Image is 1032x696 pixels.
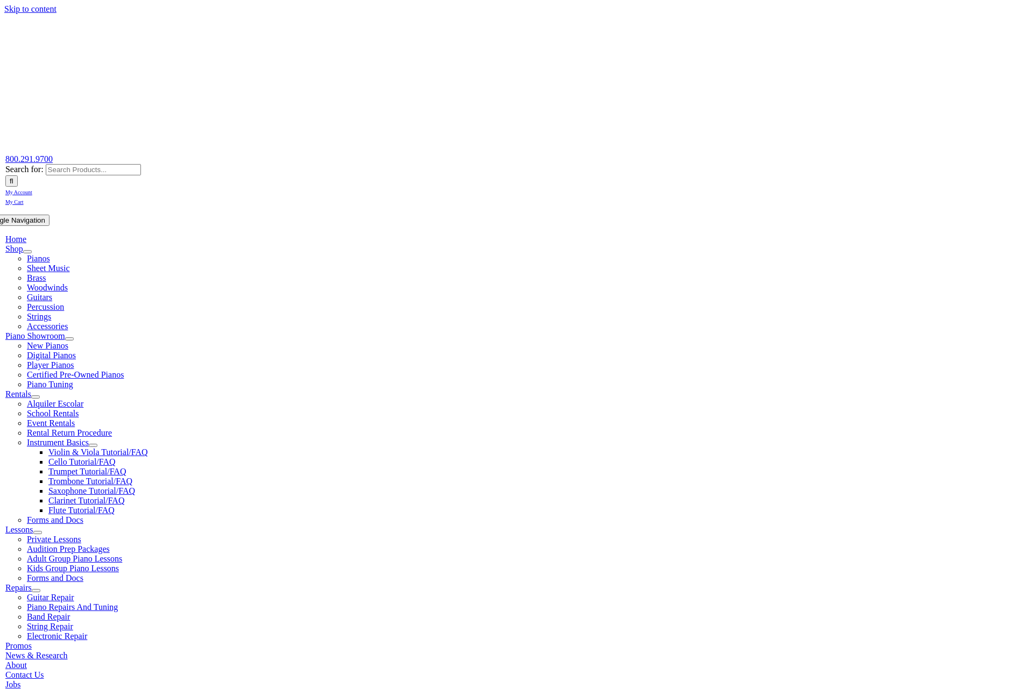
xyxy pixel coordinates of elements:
a: String Repair [27,622,73,631]
button: Open submenu of Repairs [32,589,40,592]
a: Forms and Docs [27,573,83,583]
span: My Account [5,189,32,195]
a: Percussion [27,302,64,311]
button: Open submenu of Rentals [31,395,40,399]
a: Rental Return Procedure [27,428,112,437]
a: Certified Pre-Owned Pianos [27,370,124,379]
button: Open submenu of Instrument Basics [89,444,97,447]
a: Pianos [27,254,50,263]
a: Piano Tuning [27,380,73,389]
a: Woodwinds [27,283,68,292]
a: Sheet Music [27,264,70,273]
a: Instrument Basics [27,438,89,447]
input: Search [5,175,18,187]
a: Saxophone Tutorial/FAQ [48,486,135,495]
button: Open submenu of Piano Showroom [65,337,74,340]
a: About [5,661,27,670]
button: Open submenu of Shop [23,250,32,253]
a: Skip to content [4,4,56,13]
a: Jobs [5,680,20,689]
a: Event Rentals [27,418,75,428]
a: Piano Showroom [5,331,65,340]
a: Audition Prep Packages [27,544,110,553]
a: Cello Tutorial/FAQ [48,457,116,466]
a: Rentals [5,389,31,399]
a: Flute Tutorial/FAQ [48,506,115,515]
a: Contact Us [5,670,44,679]
a: Forms and Docs [27,515,83,524]
span: Private Lessons [27,535,81,544]
span: Alquiler Escolar [27,399,83,408]
a: Clarinet Tutorial/FAQ [48,496,125,505]
a: Brass [27,273,46,282]
a: New Pianos [27,341,68,350]
a: Violin & Viola Tutorial/FAQ [48,448,148,457]
a: Repairs [5,583,32,592]
a: News & Research [5,651,68,660]
a: Accessories [27,322,68,331]
span: Shop [5,244,23,253]
a: Player Pianos [27,360,74,370]
input: Search Products... [46,164,141,175]
a: 800.291.9700 [5,154,53,164]
a: My Account [5,187,32,196]
a: Band Repair [27,612,70,621]
span: Search for: [5,165,44,174]
a: School Rentals [27,409,79,418]
a: Electronic Repair [27,631,87,641]
a: Guitar Repair [27,593,74,602]
a: Promos [5,641,32,650]
a: Trumpet Tutorial/FAQ [48,467,126,476]
button: Open submenu of Lessons [33,531,42,534]
a: My Cart [5,196,24,205]
a: Piano Repairs And Tuning [27,602,118,612]
span: My Cart [5,199,24,205]
a: Trombone Tutorial/FAQ [48,477,132,486]
a: Lessons [5,525,33,534]
a: Strings [27,312,51,321]
a: Guitars [27,293,52,302]
a: Home [5,235,26,244]
a: Adult Group Piano Lessons [27,554,122,563]
span: Kids Group Piano Lessons [27,564,119,573]
a: Digital Pianos [27,351,76,360]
